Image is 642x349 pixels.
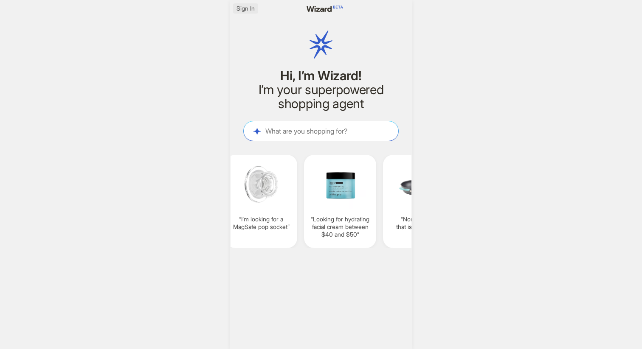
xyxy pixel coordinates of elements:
[225,155,297,248] div: I’m looking for a MagSafe pop socket
[233,3,258,14] button: Sign In
[383,155,455,248] div: Nonstick pan that is oven-safe
[243,69,399,83] h1: Hi, I’m Wizard!
[386,160,452,209] img: Nonstick%20pan%20that%20is%20ovensafe-91bcac04.png
[307,215,373,239] q: Looking for hydrating facial cream between $40 and $50
[304,155,376,248] div: Looking for hydrating facial cream between $40 and $50
[228,160,294,209] img: I'm%20looking%20for%20a%20MagSafe%20pop%20socket-66ee9958.png
[228,215,294,231] q: I’m looking for a MagSafe pop socket
[386,215,452,231] q: Nonstick pan that is oven-safe
[307,160,373,209] img: Looking%20for%20hydrating%20facial%20cream%20between%2040%20and%2050-cd94efd8.png
[237,5,255,12] span: Sign In
[243,83,399,111] h2: I’m your superpowered shopping agent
